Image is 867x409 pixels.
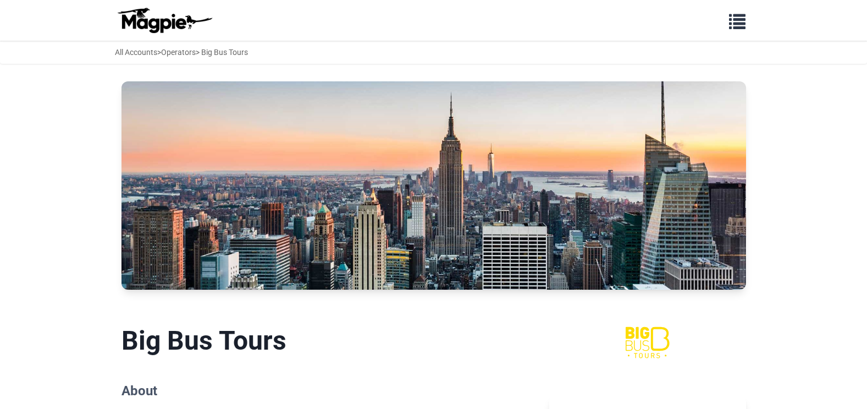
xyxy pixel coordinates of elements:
h1: Big Bus Tours [122,325,532,357]
img: Big Bus Tours logo [595,325,700,360]
img: logo-ab69f6fb50320c5b225c76a69d11143b.png [115,7,214,34]
a: Operators [161,48,196,57]
a: All Accounts [115,48,157,57]
div: > > Big Bus Tours [115,46,248,58]
img: Big Bus Tours banner [122,81,746,290]
h2: About [122,383,532,399]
